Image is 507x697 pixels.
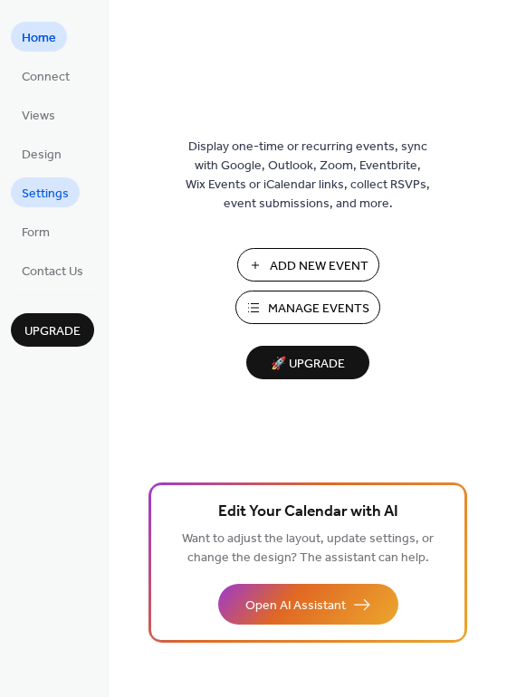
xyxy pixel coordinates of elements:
a: Connect [11,61,81,91]
span: Design [22,146,62,165]
a: Form [11,216,61,246]
button: 🚀 Upgrade [246,346,369,379]
span: Edit Your Calendar with AI [218,500,398,525]
button: Open AI Assistant [218,584,398,625]
span: Upgrade [24,322,81,341]
span: Connect [22,68,70,87]
a: Design [11,138,72,168]
span: Form [22,224,50,243]
span: 🚀 Upgrade [257,352,359,377]
span: Display one-time or recurring events, sync with Google, Outlook, Zoom, Eventbrite, Wix Events or ... [186,138,430,214]
span: Add New Event [270,257,368,276]
span: Home [22,29,56,48]
button: Upgrade [11,313,94,347]
span: Want to adjust the layout, update settings, or change the design? The assistant can help. [182,527,434,570]
span: Contact Us [22,263,83,282]
a: Settings [11,177,80,207]
span: Manage Events [268,300,369,319]
span: Open AI Assistant [245,597,346,616]
button: Manage Events [235,291,380,324]
span: Settings [22,185,69,204]
button: Add New Event [237,248,379,282]
a: Views [11,100,66,129]
a: Home [11,22,67,52]
a: Contact Us [11,255,94,285]
span: Views [22,107,55,126]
